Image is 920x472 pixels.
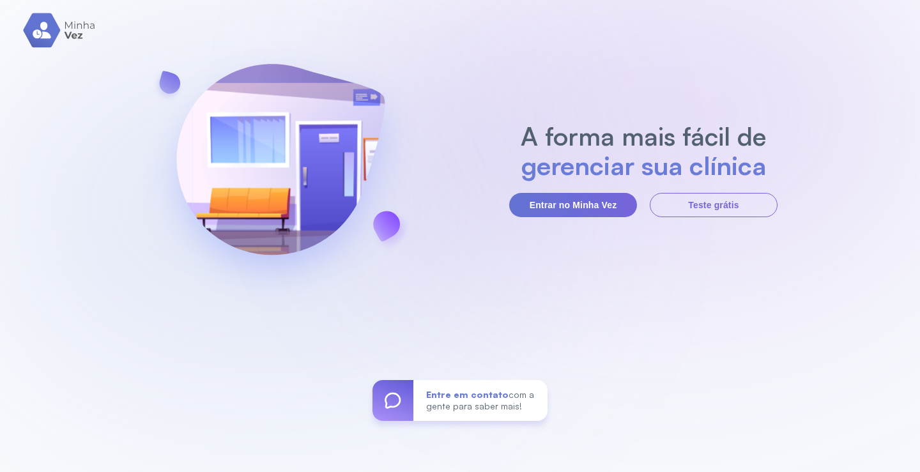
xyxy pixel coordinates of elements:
[142,30,418,308] img: banner-login.svg
[650,193,778,217] button: Teste grátis
[514,151,773,180] h2: gerenciar sua clínica
[23,13,96,48] img: logo.svg
[372,380,548,421] a: Entre em contatocom a gente para saber mais!
[426,389,509,400] span: Entre em contato
[514,121,773,151] h2: A forma mais fácil de
[509,193,637,217] button: Entrar no Minha Vez
[413,380,548,421] div: com a gente para saber mais!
